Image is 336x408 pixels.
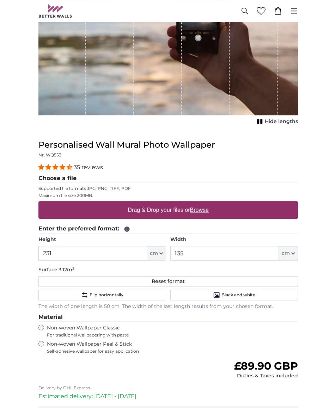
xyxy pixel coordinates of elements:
[221,292,255,298] span: Black and white
[38,4,72,18] img: Betterwalls
[38,139,298,150] h1: Personalised Wall Mural Photo Wallpaper
[265,118,298,125] span: Hide lengths
[38,224,298,233] legend: Enter the preferred format:
[38,236,166,243] label: Height
[38,174,298,183] legend: Choose a file
[38,164,74,171] span: 4.34 stars
[125,203,211,217] label: Drag & Drop your files or
[190,207,208,213] u: Browse
[150,250,158,257] span: cm
[90,292,123,298] span: Flip horizontally
[47,341,224,354] label: Non-woven Wallpaper Peel & Stick
[279,246,298,261] button: cm
[234,359,298,372] span: £89.90 GBP
[38,290,166,300] button: Flip horizontally
[47,324,202,338] label: Non-woven Wallpaper Classic
[38,193,298,198] p: Maximum file size 200MB.
[170,236,298,243] label: Width
[38,303,298,310] p: The width of one length is 50 cm. The width of the last length results from your chosen format.
[47,332,202,338] span: For traditional wallpapering with paste
[282,250,290,257] span: cm
[47,348,224,354] span: Self-adhesive wallpaper for easy application
[147,246,166,261] button: cm
[38,385,298,391] p: Delivery by DHL Express
[234,372,298,379] div: Duties & Taxes included
[74,164,103,171] span: 35 reviews
[255,117,298,126] button: Hide lengths
[38,392,298,401] p: Estimated delivery: [DATE] - [DATE]
[59,266,74,273] span: 3.12m²
[38,186,298,191] p: Supported file formats JPG, PNG, TIFF, PDF
[38,276,298,287] button: Reset format
[38,152,61,157] span: Nr. WQ553
[170,290,298,300] button: Black and white
[38,266,298,273] p: Surface:
[38,313,298,322] legend: Material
